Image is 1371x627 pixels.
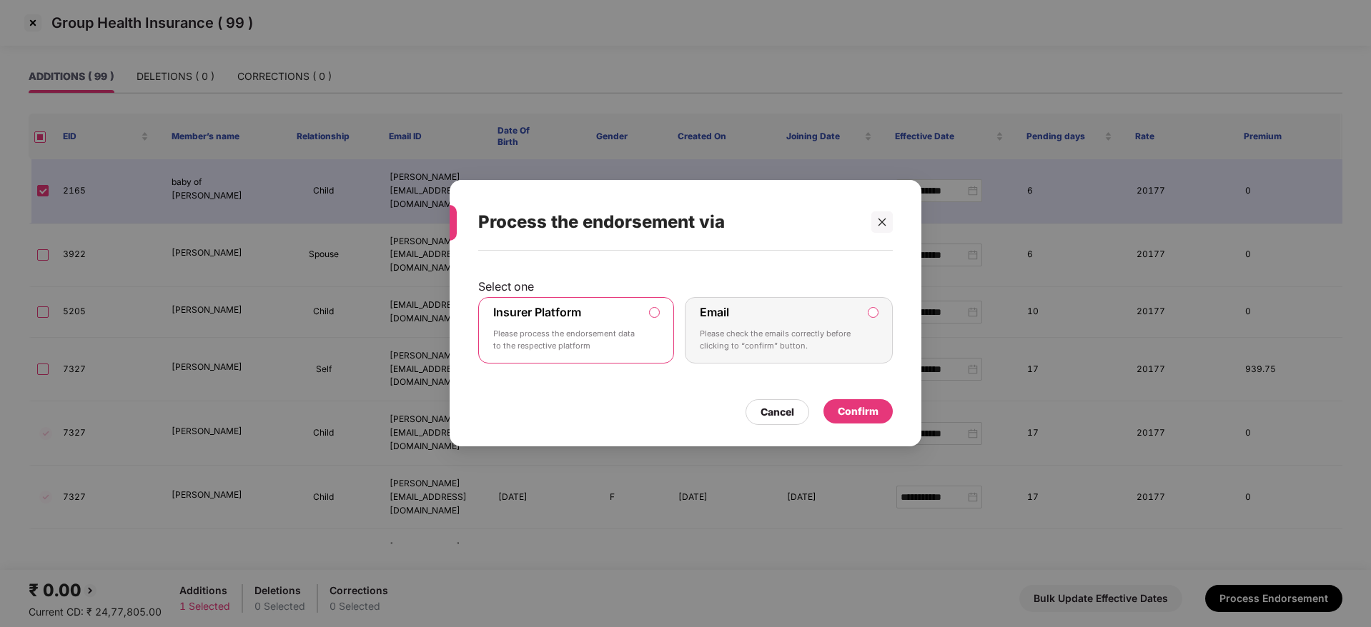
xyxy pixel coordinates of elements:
[761,405,794,421] div: Cancel
[478,194,858,250] div: Process the endorsement via
[650,308,659,317] input: Insurer PlatformPlease process the endorsement data to the respective platform
[478,279,893,294] p: Select one
[838,404,878,420] div: Confirm
[700,305,729,319] label: Email
[493,305,581,319] label: Insurer Platform
[700,328,858,353] p: Please check the emails correctly before clicking to “confirm” button.
[877,217,887,227] span: close
[868,308,878,317] input: EmailPlease check the emails correctly before clicking to “confirm” button.
[493,328,639,353] p: Please process the endorsement data to the respective platform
